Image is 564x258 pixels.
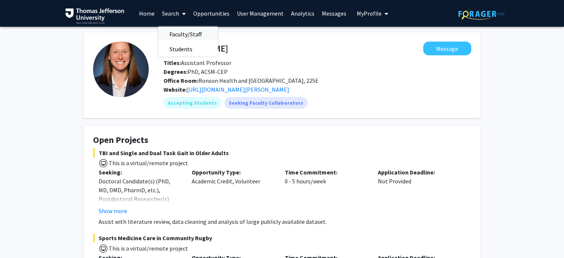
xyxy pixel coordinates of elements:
[187,86,289,93] a: Opens in a new tab
[93,42,149,97] img: Profile Picture
[189,0,233,26] a: Opportunities
[164,86,187,93] b: Website:
[423,42,471,55] button: Message Katie Hunzinger
[164,77,319,84] span: Ronson Health and [GEOGRAPHIC_DATA], 225E
[224,97,308,109] mat-chip: Seeking Faculty Collaborators
[158,29,218,40] a: Faculty/Staff
[287,0,318,26] a: Analytics
[158,27,213,42] span: Faculty/Staff
[158,43,218,55] a: Students
[108,245,188,252] span: This is a virtual/remote project
[164,77,198,84] b: Office Room:
[164,59,181,66] b: Titles:
[108,159,188,167] span: This is a virtual/remote project
[93,135,471,146] h4: Open Projects
[357,10,382,17] span: My Profile
[458,8,505,20] img: ForagerOne Logo
[285,168,367,177] p: Time Commitment:
[65,8,125,24] img: Thomas Jefferson University Logo
[164,97,221,109] mat-chip: Accepting Students
[99,217,471,226] p: Assist with literature review, data cleaning and analysis of large publicly available dataset.
[318,0,350,26] a: Messages
[6,225,32,252] iframe: Chat
[93,148,471,157] span: TBI and Single and Dual Task Gait in Older Adults
[372,168,465,215] div: Not Provided
[164,59,231,66] span: Assistant Professor
[93,233,471,242] span: Sports Medicine Care in Community Rugby
[99,177,181,221] div: Doctoral Candidate(s) (PhD, MD, DMD, PharmD, etc.), Postdoctoral Researcher(s) / Research Staff, ...
[279,168,372,215] div: 0 - 5 hours/week
[99,168,181,177] p: Seeking:
[233,0,287,26] a: User Management
[186,168,279,215] div: Academic Credit, Volunteer
[99,206,127,215] button: Show more
[164,68,188,75] b: Degrees:
[378,168,460,177] p: Application Deadline:
[164,68,228,75] span: PhD, ACSM-CEP
[135,0,158,26] a: Home
[158,0,189,26] a: Search
[158,42,204,56] span: Students
[192,168,274,177] p: Opportunity Type:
